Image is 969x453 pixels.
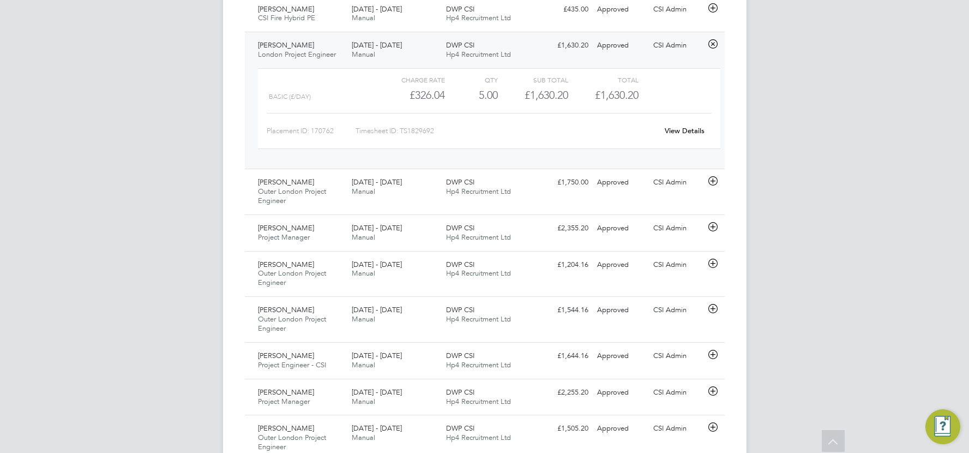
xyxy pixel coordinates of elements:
div: Approved [593,384,649,402]
span: [PERSON_NAME] [258,177,314,187]
span: [PERSON_NAME] [258,424,314,433]
span: Manual [352,314,375,324]
span: [PERSON_NAME] [258,388,314,397]
div: Charge rate [374,73,444,86]
span: [DATE] - [DATE] [352,388,402,397]
div: £1,544.16 [536,301,593,319]
div: CSI Admin [649,219,706,237]
div: £435.00 [536,1,593,19]
div: Total [568,73,639,86]
div: £1,630.20 [536,37,593,55]
span: Hp4 Recruitment Ltd [446,360,511,369]
div: CSI Admin [649,174,706,192]
a: View Details [665,126,705,135]
div: £326.04 [374,86,444,104]
div: Approved [593,347,649,365]
div: CSI Admin [649,1,706,19]
div: £1,204.16 [536,256,593,274]
span: DWP CSI [446,388,474,397]
span: London Project Engineer [258,50,336,59]
span: [DATE] - [DATE] [352,223,402,233]
div: Approved [593,301,649,319]
span: [DATE] - [DATE] [352,260,402,269]
span: Hp4 Recruitment Ltd [446,397,511,406]
span: Manual [352,269,375,278]
span: DWP CSI [446,260,474,269]
div: Sub Total [498,73,568,86]
span: Hp4 Recruitment Ltd [446,433,511,442]
span: [DATE] - [DATE] [352,424,402,433]
span: [PERSON_NAME] [258,223,314,233]
span: Manual [352,13,375,22]
div: 5.00 [445,86,498,104]
span: Outer London Project Engineer [258,187,326,205]
span: DWP CSI [446,177,474,187]
div: Approved [593,219,649,237]
div: £1,630.20 [498,86,568,104]
span: Manual [352,187,375,196]
span: [PERSON_NAME] [258,305,314,314]
span: [DATE] - [DATE] [352,177,402,187]
div: £2,355.20 [536,219,593,237]
span: Hp4 Recruitment Ltd [446,269,511,278]
div: CSI Admin [649,384,706,402]
button: Engage Resource Center [925,409,960,444]
span: DWP CSI [446,305,474,314]
span: Project Engineer - CSI [258,360,326,369]
span: Outer London Project Engineer [258,314,326,333]
span: Outer London Project Engineer [258,433,326,451]
div: Approved [593,174,649,192]
span: Manual [352,397,375,406]
div: Approved [593,256,649,274]
div: £1,505.20 [536,420,593,438]
div: QTY [445,73,498,86]
div: CSI Admin [649,256,706,274]
div: Approved [593,420,649,438]
span: Project Manager [258,233,310,242]
span: DWP CSI [446,351,474,360]
span: DWP CSI [446,223,474,233]
span: Manual [352,50,375,59]
div: £1,644.16 [536,347,593,365]
span: £1,630.20 [595,88,639,102]
span: Manual [352,433,375,442]
span: Hp4 Recruitment Ltd [446,314,511,324]
span: Hp4 Recruitment Ltd [446,187,511,196]
div: Approved [593,37,649,55]
span: Basic (£/day) [269,93,311,100]
div: £1,750.00 [536,174,593,192]
div: CSI Admin [649,37,706,55]
span: DWP CSI [446,424,474,433]
span: Hp4 Recruitment Ltd [446,233,511,242]
div: Timesheet ID: TS1829692 [356,122,658,140]
span: Hp4 Recruitment Ltd [446,50,511,59]
span: [PERSON_NAME] [258,40,314,50]
span: Manual [352,233,375,242]
span: Hp4 Recruitment Ltd [446,13,511,22]
span: Project Manager [258,397,310,406]
div: CSI Admin [649,420,706,438]
span: Manual [352,360,375,369]
span: CSI Fire Hybrid PE [258,13,315,22]
span: [DATE] - [DATE] [352,4,402,14]
span: [PERSON_NAME] [258,351,314,360]
div: CSI Admin [649,347,706,365]
span: Outer London Project Engineer [258,269,326,287]
span: [PERSON_NAME] [258,4,314,14]
div: Approved [593,1,649,19]
span: [DATE] - [DATE] [352,351,402,360]
span: [DATE] - [DATE] [352,40,402,50]
span: [DATE] - [DATE] [352,305,402,314]
div: CSI Admin [649,301,706,319]
div: Placement ID: 170762 [267,122,356,140]
span: [PERSON_NAME] [258,260,314,269]
div: £2,255.20 [536,384,593,402]
span: DWP CSI [446,4,474,14]
span: DWP CSI [446,40,474,50]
